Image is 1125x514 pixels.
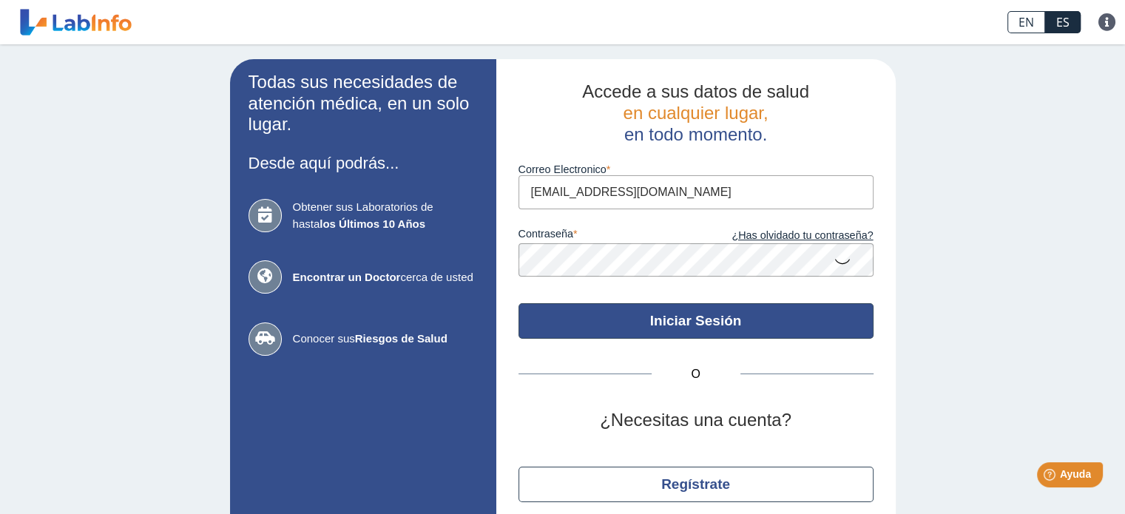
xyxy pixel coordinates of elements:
[293,269,478,286] span: cerca de usted
[355,332,447,345] b: Riesgos de Salud
[249,154,478,172] h3: Desde aquí podrás...
[624,124,767,144] span: en todo momento.
[696,228,874,244] a: ¿Has olvidado tu contraseña?
[993,456,1109,498] iframe: Help widget launcher
[652,365,740,383] span: O
[249,72,478,135] h2: Todas sus necesidades de atención médica, en un solo lugar.
[623,103,768,123] span: en cualquier lugar,
[582,81,809,101] span: Accede a sus datos de salud
[518,410,874,431] h2: ¿Necesitas una cuenta?
[518,163,874,175] label: Correo Electronico
[293,199,478,232] span: Obtener sus Laboratorios de hasta
[518,303,874,339] button: Iniciar Sesión
[1045,11,1081,33] a: ES
[1007,11,1045,33] a: EN
[293,271,401,283] b: Encontrar un Doctor
[293,331,478,348] span: Conocer sus
[518,228,696,244] label: contraseña
[518,467,874,502] button: Regístrate
[320,217,425,230] b: los Últimos 10 Años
